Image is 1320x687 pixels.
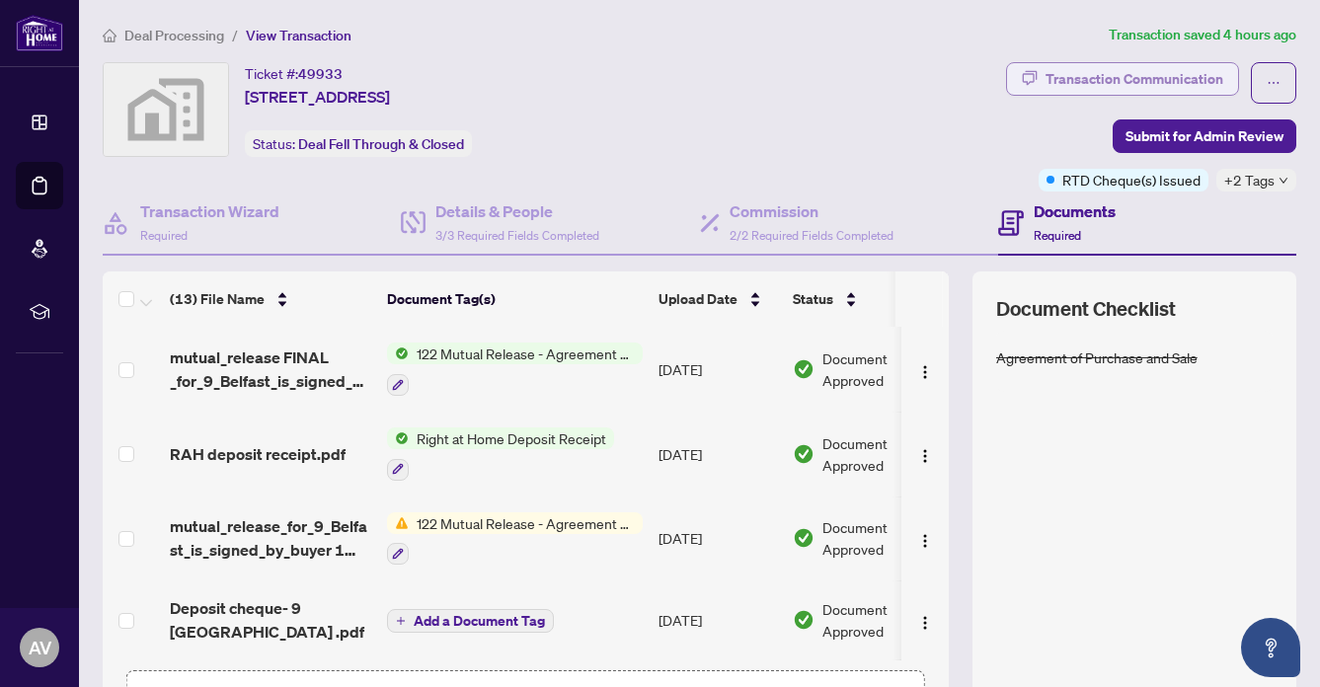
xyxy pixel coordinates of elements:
[730,228,893,243] span: 2/2 Required Fields Completed
[793,288,833,310] span: Status
[409,512,643,534] span: 122 Mutual Release - Agreement of Purchase and Sale
[822,598,945,642] span: Document Approved
[170,514,371,562] span: mutual_release_for_9_Belfast_is_signed_by_buyer 1 EXECUTED.pdf
[917,533,933,549] img: Logo
[1109,24,1296,46] article: Transaction saved 4 hours ago
[917,448,933,464] img: Logo
[1279,176,1288,186] span: down
[909,522,941,554] button: Logo
[651,327,785,412] td: [DATE]
[103,29,116,42] span: home
[409,343,643,364] span: 122 Mutual Release - Agreement of Purchase and Sale
[651,496,785,581] td: [DATE]
[409,427,614,449] span: Right at Home Deposit Receipt
[414,614,545,628] span: Add a Document Tag
[435,199,599,223] h4: Details & People
[396,616,406,626] span: plus
[996,295,1176,323] span: Document Checklist
[785,271,953,327] th: Status
[170,442,346,466] span: RAH deposit receipt.pdf
[124,27,224,44] span: Deal Processing
[659,288,738,310] span: Upload Date
[387,607,554,633] button: Add a Document Tag
[909,353,941,385] button: Logo
[379,271,651,327] th: Document Tag(s)
[29,634,51,661] span: AV
[917,364,933,380] img: Logo
[1224,169,1275,191] span: +2 Tags
[651,271,785,327] th: Upload Date
[1034,228,1081,243] span: Required
[1046,63,1223,95] div: Transaction Communication
[1006,62,1239,96] button: Transaction Communication
[793,358,815,380] img: Document Status
[245,85,390,109] span: [STREET_ADDRESS]
[16,15,63,51] img: logo
[909,438,941,470] button: Logo
[104,63,228,156] img: svg%3e
[793,609,815,631] img: Document Status
[232,24,238,46] li: /
[793,443,815,465] img: Document Status
[170,288,265,310] span: (13) File Name
[387,343,643,396] button: Status Icon122 Mutual Release - Agreement of Purchase and Sale
[793,527,815,549] img: Document Status
[822,347,945,391] span: Document Approved
[387,609,554,633] button: Add a Document Tag
[140,199,279,223] h4: Transaction Wizard
[170,596,371,644] span: Deposit cheque- 9 [GEOGRAPHIC_DATA] .pdf
[917,615,933,631] img: Logo
[1267,76,1281,90] span: ellipsis
[1126,120,1283,152] span: Submit for Admin Review
[298,65,343,83] span: 49933
[162,271,379,327] th: (13) File Name
[822,432,945,476] span: Document Approved
[245,62,343,85] div: Ticket #:
[909,604,941,636] button: Logo
[435,228,599,243] span: 3/3 Required Fields Completed
[996,346,1198,368] div: Agreement of Purchase and Sale
[245,130,472,157] div: Status:
[140,228,188,243] span: Required
[387,343,409,364] img: Status Icon
[730,199,893,223] h4: Commission
[170,345,371,393] span: mutual_release FINAL _for_9_Belfast_is_signed_by_buyer__1___EXECUTED__1 1.pdf
[1034,199,1116,223] h4: Documents
[1062,169,1201,191] span: RTD Cheque(s) Issued
[651,412,785,496] td: [DATE]
[822,516,945,560] span: Document Approved
[1113,119,1296,153] button: Submit for Admin Review
[387,512,643,566] button: Status Icon122 Mutual Release - Agreement of Purchase and Sale
[387,427,409,449] img: Status Icon
[1241,618,1300,677] button: Open asap
[387,512,409,534] img: Status Icon
[651,580,785,659] td: [DATE]
[298,135,464,153] span: Deal Fell Through & Closed
[387,427,614,481] button: Status IconRight at Home Deposit Receipt
[246,27,351,44] span: View Transaction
